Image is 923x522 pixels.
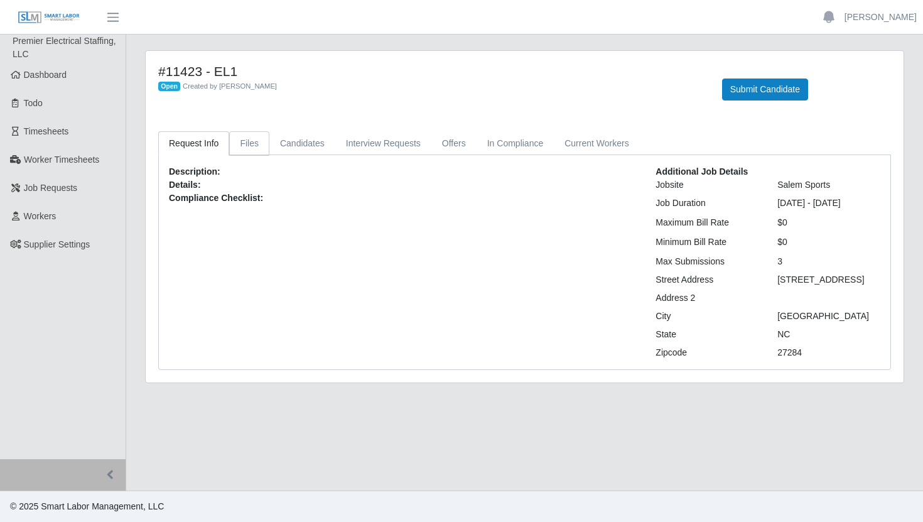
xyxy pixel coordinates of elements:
a: In Compliance [477,131,554,156]
span: Created by [PERSON_NAME] [183,82,277,90]
b: Compliance Checklist: [169,193,263,203]
a: Current Workers [554,131,639,156]
a: Files [229,131,269,156]
div: Job Duration [646,197,768,210]
span: Supplier Settings [24,239,90,249]
div: [DATE] - [DATE] [768,197,890,210]
span: Worker Timesheets [24,155,99,165]
div: NC [768,328,890,341]
span: Open [158,82,180,92]
div: [STREET_ADDRESS] [768,273,890,286]
div: Salem Sports [768,178,890,192]
b: Additional Job Details [656,166,748,177]
span: Premier Electrical Staffing, LLC [13,36,116,59]
div: $0 [768,216,890,229]
a: Request Info [158,131,229,156]
div: $0 [768,236,890,249]
span: Job Requests [24,183,78,193]
div: Jobsite [646,178,768,192]
img: SLM Logo [18,11,80,24]
span: Workers [24,211,57,221]
div: 3 [768,255,890,268]
div: State [646,328,768,341]
b: Description: [169,166,220,177]
div: [GEOGRAPHIC_DATA] [768,310,890,323]
span: Timesheets [24,126,69,136]
span: © 2025 Smart Labor Management, LLC [10,501,164,511]
span: Todo [24,98,43,108]
div: Address 2 [646,291,768,305]
span: Dashboard [24,70,67,80]
button: Submit Candidate [722,79,808,101]
h4: #11423 - EL1 [158,63,703,79]
div: Minimum Bill Rate [646,236,768,249]
div: 27284 [768,346,890,359]
div: Zipcode [646,346,768,359]
div: City [646,310,768,323]
a: Offers [431,131,477,156]
b: Details: [169,180,201,190]
div: Max Submissions [646,255,768,268]
a: Interview Requests [335,131,431,156]
a: Candidates [269,131,335,156]
a: [PERSON_NAME] [845,11,917,24]
div: Maximum Bill Rate [646,216,768,229]
div: Street Address [646,273,768,286]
